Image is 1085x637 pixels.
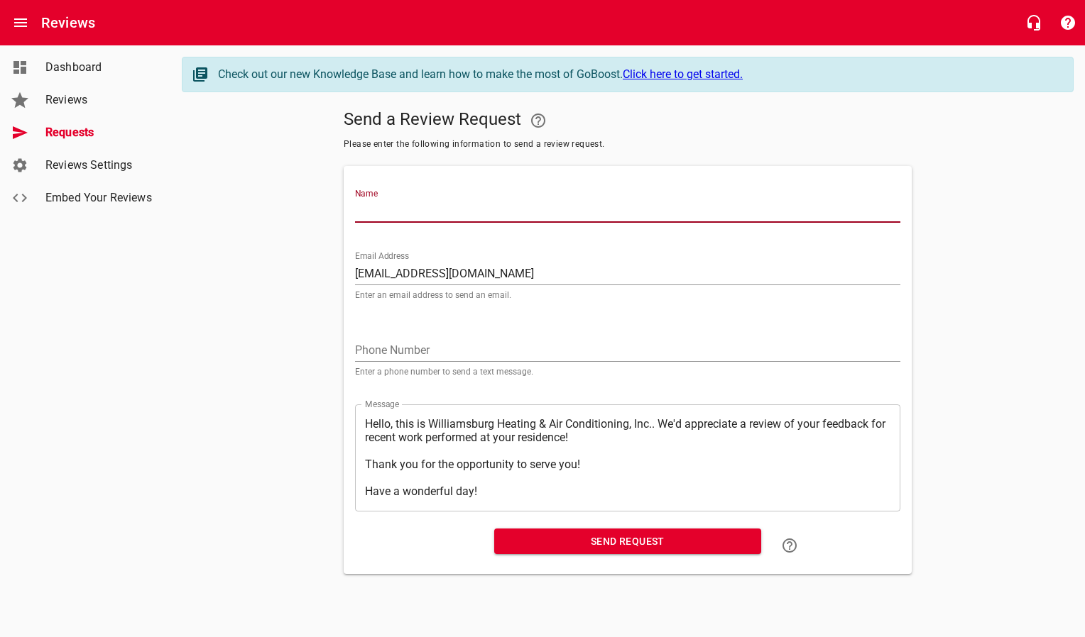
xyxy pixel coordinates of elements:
div: Check out our new Knowledge Base and learn how to make the most of GoBoost. [218,66,1059,83]
label: Email Address [355,252,409,260]
a: Click here to get started. [623,67,743,81]
button: Open drawer [4,6,38,40]
button: Send Request [494,528,761,555]
a: Learn how to "Send a Review Request" [773,528,807,563]
span: Dashboard [45,59,153,76]
label: Name [355,189,378,198]
p: Enter an email address to send an email. [355,291,900,299]
span: Reviews [45,92,153,109]
span: Please enter the following information to send a review request. [344,138,912,152]
span: Requests [45,124,153,141]
a: Your Google or Facebook account must be connected to "Send a Review Request" [521,104,555,138]
p: Enter a phone number to send a text message. [355,367,900,376]
span: Embed Your Reviews [45,189,153,206]
span: Send Request [506,533,750,550]
h6: Reviews [41,11,95,34]
h5: Send a Review Request [344,104,912,138]
button: Support Portal [1051,6,1085,40]
textarea: Hello, this is Williamsburg Heating & Air Conditioning, Inc.. We'd appreciate a review of your fe... [365,417,890,498]
span: Reviews Settings [45,157,153,174]
button: Live Chat [1017,6,1051,40]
